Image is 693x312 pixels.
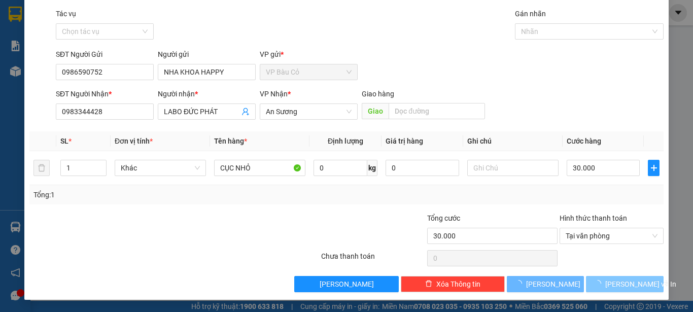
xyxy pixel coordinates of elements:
span: user-add [241,108,250,116]
span: SL [60,137,68,145]
div: Chưa thanh toán [320,251,426,268]
div: 50.000 [8,65,92,78]
span: [PERSON_NAME] [526,279,580,290]
span: Giao [362,103,389,119]
span: Nhận: [98,10,122,20]
span: [PERSON_NAME] [320,279,374,290]
span: loading [594,280,605,287]
th: Ghi chú [463,131,563,151]
div: SĐT Người Gửi [56,49,154,60]
span: Tên hàng [214,137,247,145]
span: Cước hàng [567,137,601,145]
span: Tại văn phòng [566,228,657,244]
span: Giá trị hàng [386,137,423,145]
input: Dọc đường [389,103,485,119]
span: delete [425,280,432,288]
span: Khác [121,160,200,176]
div: chị tâm [9,21,91,33]
span: VP Bàu Cỏ [266,64,352,80]
div: 0382570052 [9,33,91,47]
div: VP gửi [260,49,358,60]
button: deleteXóa Thông tin [401,276,505,292]
span: loading [515,280,526,287]
input: 0 [386,160,459,176]
div: Người gửi [158,49,256,60]
span: Xóa Thông tin [436,279,480,290]
div: tình [98,33,202,45]
span: CR : [8,66,23,77]
span: Định lượng [328,137,363,145]
span: An Sương [266,104,352,119]
span: Tổng cước [427,214,460,222]
button: plus [648,160,660,176]
div: VP Bàu Cỏ [9,9,91,21]
span: plus [648,164,659,172]
div: Tổng: 1 [33,189,268,200]
div: 0906930074 [98,45,202,59]
span: Đơn vị tính [115,137,153,145]
button: [PERSON_NAME] [507,276,584,292]
label: Tác vụ [56,10,76,18]
div: Người nhận [158,88,256,99]
span: VP Nhận [260,90,288,98]
input: Ghi Chú [467,160,559,176]
button: [PERSON_NAME] [294,276,398,292]
input: VD: Bàn, Ghế [214,160,305,176]
label: Hình thức thanh toán [560,214,627,222]
label: Gán nhãn [515,10,546,18]
div: SĐT Người Nhận [56,88,154,99]
div: VP [GEOGRAPHIC_DATA] [98,9,202,33]
span: kg [367,160,377,176]
span: [PERSON_NAME] và In [605,279,676,290]
span: Giao hàng [362,90,394,98]
span: Gửi: [9,10,24,20]
button: delete [33,160,50,176]
button: [PERSON_NAME] và In [586,276,664,292]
